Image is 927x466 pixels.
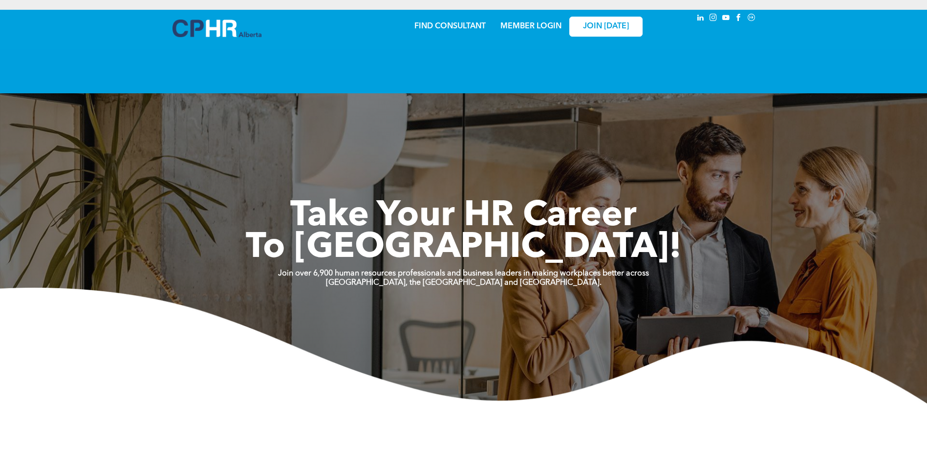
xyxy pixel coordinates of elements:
a: MEMBER LOGIN [500,22,561,30]
a: FIND CONSULTANT [414,22,486,30]
strong: Join over 6,900 human resources professionals and business leaders in making workplaces better ac... [278,270,649,277]
img: A blue and white logo for cp alberta [172,20,261,37]
span: Take Your HR Career [290,199,637,234]
strong: [GEOGRAPHIC_DATA], the [GEOGRAPHIC_DATA] and [GEOGRAPHIC_DATA]. [326,279,602,287]
span: To [GEOGRAPHIC_DATA]! [246,231,682,266]
a: instagram [708,12,719,25]
a: JOIN [DATE] [569,17,643,37]
a: Social network [746,12,757,25]
a: linkedin [695,12,706,25]
span: JOIN [DATE] [583,22,629,31]
a: youtube [721,12,732,25]
a: facebook [733,12,744,25]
